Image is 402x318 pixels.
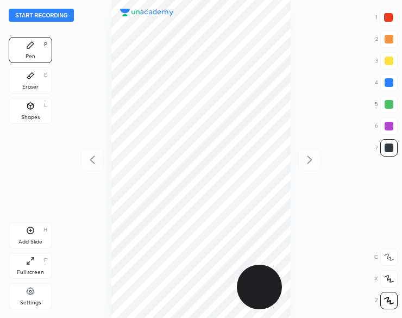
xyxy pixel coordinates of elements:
[375,96,398,113] div: 5
[375,52,398,70] div: 3
[9,9,74,22] button: Start recording
[374,270,398,288] div: X
[44,72,47,78] div: E
[375,139,398,157] div: 7
[18,239,42,245] div: Add Slide
[375,292,398,309] div: Z
[44,258,47,263] div: F
[374,248,398,266] div: C
[43,227,47,233] div: H
[375,117,398,135] div: 6
[17,270,44,275] div: Full screen
[21,115,40,120] div: Shapes
[20,300,41,305] div: Settings
[26,54,35,59] div: Pen
[120,9,174,17] img: logo.38c385cc.svg
[22,84,39,90] div: Eraser
[375,9,397,26] div: 1
[44,42,47,47] div: P
[375,74,398,91] div: 4
[44,103,47,108] div: L
[375,30,398,48] div: 2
